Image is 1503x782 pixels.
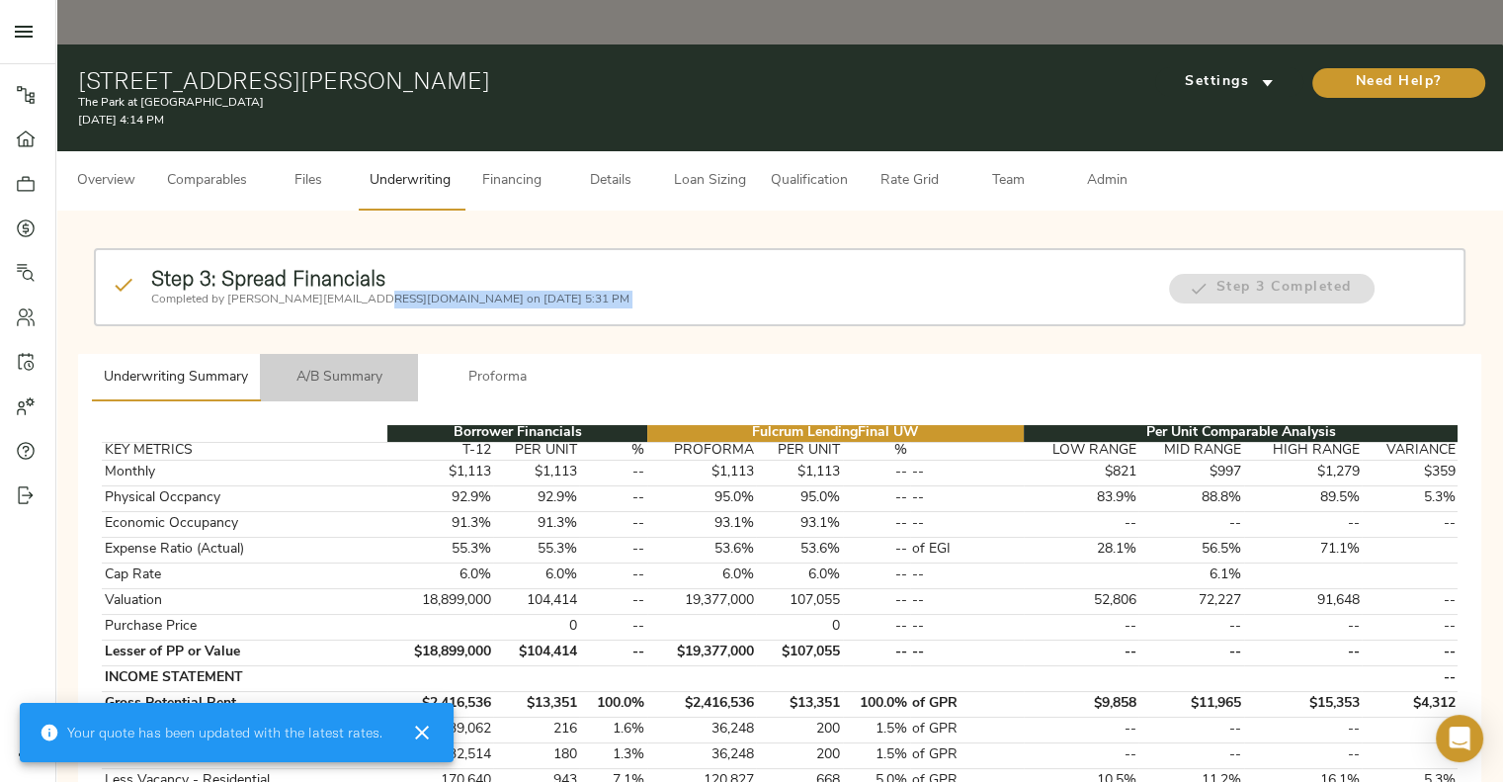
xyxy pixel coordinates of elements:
[579,537,646,563] td: --
[1138,691,1244,717] td: $11,965
[756,691,842,717] td: $13,351
[647,563,757,588] td: 6.0%
[493,691,579,717] td: $13,351
[1244,511,1363,537] td: --
[647,588,757,614] td: 19,377,000
[1332,70,1465,95] span: Need Help?
[40,715,382,750] div: Your quote has been updated with the latest rates.
[1362,614,1458,640] td: --
[579,717,646,742] td: 1.6%
[1138,460,1244,485] td: $997
[387,640,493,665] td: $18,899,000
[1362,511,1458,537] td: --
[493,563,579,588] td: 6.0%
[1362,442,1458,460] th: VARIANCE
[102,640,387,665] td: Lesser of PP or Value
[78,112,1014,130] p: [DATE] 4:14 PM
[1436,715,1483,762] div: Open Intercom Messenger
[843,442,910,460] th: %
[1138,717,1244,742] td: --
[102,614,387,640] td: Purchase Price
[102,460,387,485] td: Monthly
[102,588,387,614] td: Valuation
[672,169,747,194] span: Loan Sizing
[1244,640,1363,665] td: --
[1069,169,1144,194] span: Admin
[756,614,842,640] td: 0
[78,66,1014,94] h1: [STREET_ADDRESS][PERSON_NAME]
[579,742,646,768] td: 1.3%
[579,640,646,665] td: --
[1138,614,1244,640] td: --
[1024,442,1138,460] th: LOW RANGE
[493,588,579,614] td: 104,414
[1362,588,1458,614] td: --
[910,717,1025,742] td: of GPR
[756,460,842,485] td: $1,113
[1138,511,1244,537] td: --
[1362,691,1458,717] td: $4,312
[1024,460,1138,485] td: $821
[756,563,842,588] td: 6.0%
[493,537,579,563] td: 55.3%
[647,640,757,665] td: $19,377,000
[579,460,646,485] td: --
[387,425,646,443] th: Borrower Financials
[647,460,757,485] td: $1,113
[1138,742,1244,768] td: --
[1024,425,1457,443] th: Per Unit Comparable Analysis
[387,588,493,614] td: 18,899,000
[102,691,387,717] td: Gross Potential Rent
[102,511,387,537] td: Economic Occupancy
[1024,640,1138,665] td: --
[647,425,1025,443] th: Fulcrum Lending Final UW
[579,614,646,640] td: --
[910,614,1025,640] td: --
[910,485,1025,511] td: --
[493,742,579,768] td: 180
[1024,588,1138,614] td: 52,806
[843,742,910,768] td: 1.5%
[1138,485,1244,511] td: 88.8%
[756,717,842,742] td: 200
[1024,485,1138,511] td: 83.9%
[167,169,247,194] span: Comparables
[1244,537,1363,563] td: 71.1%
[1244,442,1363,460] th: HIGH RANGE
[1138,537,1244,563] td: 56.5%
[756,485,842,511] td: 95.0%
[647,511,757,537] td: 93.1%
[1362,742,1458,768] td: --
[910,460,1025,485] td: --
[910,563,1025,588] td: --
[151,291,1149,308] p: Completed by [PERSON_NAME][EMAIL_ADDRESS][DOMAIN_NAME] on [DATE] 5:31 PM
[756,588,842,614] td: 107,055
[579,691,646,717] td: 100.0%
[970,169,1045,194] span: Team
[387,485,493,511] td: 92.9%
[647,691,757,717] td: $2,416,536
[272,366,406,391] span: A/B Summary
[843,588,910,614] td: --
[1244,614,1363,640] td: --
[271,169,346,194] span: Files
[910,640,1025,665] td: --
[843,614,910,640] td: --
[910,742,1025,768] td: of GPR
[104,366,248,391] span: Underwriting Summary
[1138,640,1244,665] td: --
[1244,691,1363,717] td: $15,353
[387,691,493,717] td: $2,416,536
[1312,68,1485,98] button: Need Help?
[910,691,1025,717] td: of GPR
[756,442,842,460] th: PER UNIT
[430,366,564,391] span: Proforma
[387,460,493,485] td: $1,113
[493,442,579,460] th: PER UNIT
[843,537,910,563] td: --
[756,511,842,537] td: 93.1%
[1244,588,1363,614] td: 91,648
[493,485,579,511] td: 92.9%
[102,563,387,588] td: Cap Rate
[756,742,842,768] td: 200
